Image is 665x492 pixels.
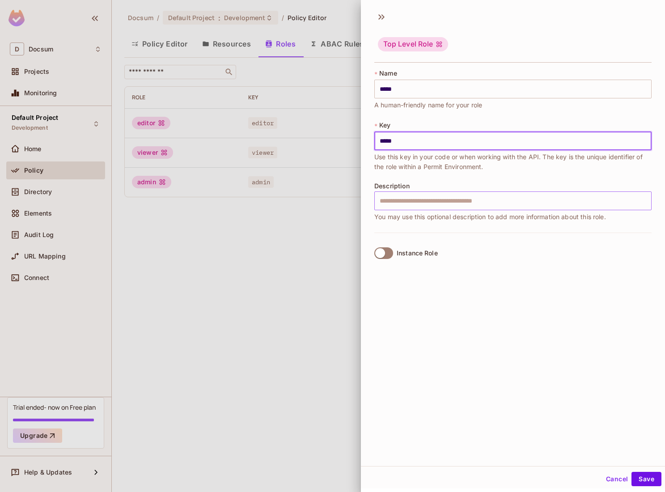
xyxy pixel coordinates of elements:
[379,70,397,77] span: Name
[374,212,606,222] span: You may use this optional description to add more information about this role.
[374,152,652,172] span: Use this key in your code or when working with the API. The key is the unique identifier of the r...
[378,37,448,51] div: Top Level Role
[631,472,661,486] button: Save
[379,122,390,129] span: Key
[397,250,438,257] div: Instance Role
[374,182,410,190] span: Description
[602,472,631,486] button: Cancel
[374,100,482,110] span: A human-friendly name for your role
